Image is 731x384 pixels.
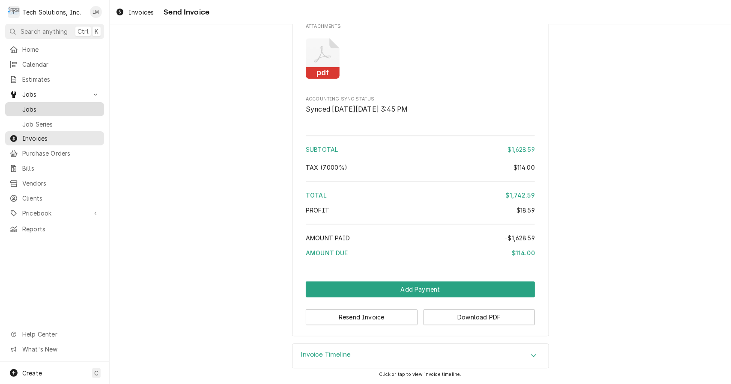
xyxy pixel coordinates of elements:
[508,145,535,154] div: $1,628.59
[306,192,327,199] span: Total
[306,248,535,257] div: Amount Due
[90,6,102,18] div: LM
[78,27,89,36] span: Ctrl
[5,57,104,71] a: Calendar
[21,27,68,36] span: Search anything
[8,6,20,18] div: Tech Solutions, Inc.'s Avatar
[306,104,535,115] span: Accounting Sync Status
[94,369,98,378] span: C
[161,6,209,18] span: Send Invoice
[22,8,81,17] div: Tech Solutions, Inc.
[128,8,154,17] span: Invoices
[306,96,535,114] div: Accounting Sync Status
[5,191,104,205] a: Clients
[22,164,100,173] span: Bills
[22,60,100,69] span: Calendar
[5,24,104,39] button: Search anythingCtrlK
[306,281,535,325] div: Button Group
[5,131,104,145] a: Invoices
[306,206,535,215] div: Profit
[306,281,535,297] div: Button Group Row
[306,132,535,263] div: Amount Summary
[512,248,535,257] div: $114.00
[5,176,104,190] a: Vendors
[22,45,100,54] span: Home
[292,343,549,368] div: Invoice Timeline
[5,206,104,220] a: Go to Pricebook
[22,120,100,129] span: Job Series
[5,327,104,341] a: Go to Help Center
[306,233,535,242] div: Amount Paid
[5,117,104,131] a: Job Series
[5,87,104,101] a: Go to Jobs
[5,102,104,116] a: Jobs
[306,234,350,242] span: Amount Paid
[5,72,104,86] a: Estimates
[506,191,535,200] div: $1,742.59
[306,163,535,172] div: Tax
[90,6,102,18] div: Leah Meadows's Avatar
[22,345,99,354] span: What's New
[22,330,99,339] span: Help Center
[306,32,535,86] span: Attachments
[292,344,549,368] div: Accordion Header
[306,309,418,325] button: Resend Invoice
[22,194,100,203] span: Clients
[516,206,535,215] div: $18.59
[306,96,535,103] span: Accounting Sync Status
[306,303,535,325] div: Button Group Row
[505,233,535,242] div: -$1,628.59
[306,23,535,30] span: Attachments
[5,146,104,160] a: Purchase Orders
[5,342,104,356] a: Go to What's New
[513,163,535,172] div: $114.00
[306,281,535,297] button: Add Payment
[112,5,157,19] a: Invoices
[22,105,100,114] span: Jobs
[22,179,100,188] span: Vendors
[306,23,535,85] div: Attachments
[306,191,535,200] div: Total
[306,207,329,214] span: Profit
[8,6,20,18] div: T
[379,372,461,377] span: Click or tap to view invoice timeline.
[22,369,42,377] span: Create
[22,134,100,143] span: Invoices
[306,145,535,154] div: Subtotal
[424,309,535,325] button: Download PDF
[306,38,340,79] button: pdf
[306,164,347,171] span: [6%] West Virginia State [1%] West Virginia, Westover City
[5,161,104,175] a: Bills
[306,146,338,153] span: Subtotal
[306,297,535,303] div: Button Group Row
[306,249,348,257] span: Amount Due
[22,75,100,84] span: Estimates
[22,149,100,158] span: Purchase Orders
[22,209,87,218] span: Pricebook
[5,42,104,56] a: Home
[306,105,408,113] span: Synced [DATE][DATE] 3:45 PM
[5,222,104,236] a: Reports
[22,224,100,233] span: Reports
[292,344,549,368] button: Accordion Details Expand Trigger
[22,90,87,99] span: Jobs
[301,351,351,359] h3: Invoice Timeline
[95,27,98,36] span: K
